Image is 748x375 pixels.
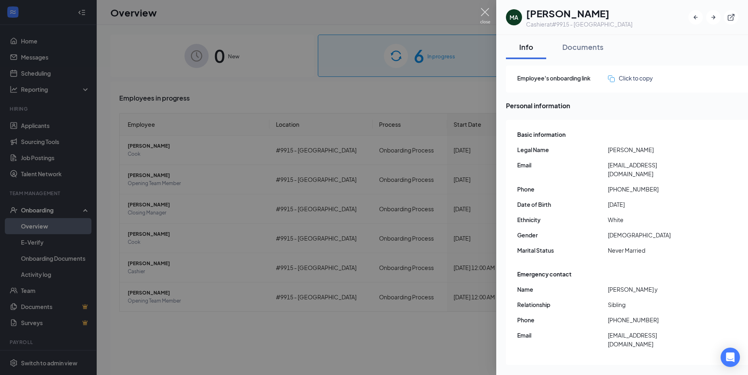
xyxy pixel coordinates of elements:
div: Cashier at #9915 - [GEOGRAPHIC_DATA] [526,20,632,28]
span: Gender [517,231,608,239]
button: ArrowRight [706,10,721,25]
span: Marital Status [517,246,608,255]
svg: ArrowLeftNew [692,13,700,21]
span: Relationship [517,300,608,309]
span: Ethnicity [517,215,608,224]
span: Basic information [517,130,566,139]
span: Phone [517,185,608,194]
span: [EMAIL_ADDRESS][DOMAIN_NAME] [608,161,698,178]
span: [PERSON_NAME] y [608,285,698,294]
span: Employee's onboarding link [517,74,608,82]
span: [PERSON_NAME] [608,145,698,154]
button: Click to copy [608,74,653,82]
svg: ExternalLink [727,13,735,21]
span: Date of Birth [517,200,608,209]
span: Email [517,331,608,340]
div: Info [514,42,538,52]
span: [DATE] [608,200,698,209]
span: [PHONE_NUMBER] [608,315,698,324]
span: [PHONE_NUMBER] [608,185,698,194]
h1: [PERSON_NAME] [526,6,632,20]
span: Sibling [608,300,698,309]
img: click-to-copy.71757273a98fde459dfc.svg [608,75,615,82]
span: Name [517,285,608,294]
div: MA [510,13,518,21]
span: Emergency contact [517,270,572,278]
button: ExternalLink [724,10,738,25]
span: White [608,215,698,224]
svg: ArrowRight [709,13,717,21]
span: [EMAIL_ADDRESS][DOMAIN_NAME] [608,331,698,348]
span: Never Married [608,246,698,255]
span: Email [517,161,608,169]
span: Phone [517,315,608,324]
button: ArrowLeftNew [688,10,703,25]
span: [DEMOGRAPHIC_DATA] [608,231,698,239]
span: Legal Name [517,145,608,154]
div: Open Intercom Messenger [721,348,740,367]
div: Documents [562,42,603,52]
